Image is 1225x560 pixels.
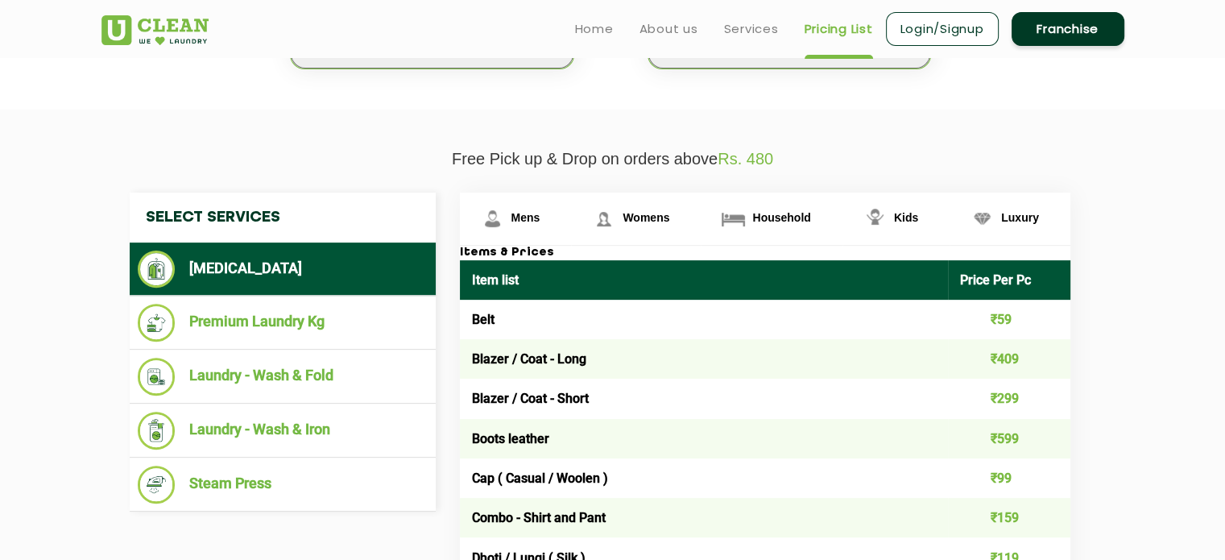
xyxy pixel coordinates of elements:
li: Laundry - Wash & Fold [138,358,428,396]
li: [MEDICAL_DATA] [138,251,428,288]
td: ₹299 [948,379,1070,418]
p: Free Pick up & Drop on orders above [101,150,1124,168]
li: Laundry - Wash & Iron [138,412,428,450]
td: Blazer / Coat - Short [460,379,949,418]
li: Premium Laundry Kg [138,304,428,342]
span: Household [752,211,810,224]
span: Rs. 480 [718,150,773,168]
img: UClean Laundry and Dry Cleaning [101,15,209,45]
img: Dry Cleaning [138,251,176,288]
td: Belt [460,300,949,339]
a: Services [724,19,779,39]
td: Boots leather [460,419,949,458]
img: Steam Press [138,466,176,504]
li: Steam Press [138,466,428,504]
a: About us [639,19,698,39]
a: Home [575,19,614,39]
h4: Select Services [130,193,436,243]
img: Kids [861,205,889,233]
td: ₹59 [948,300,1070,339]
td: ₹159 [948,498,1070,537]
td: Blazer / Coat - Long [460,339,949,379]
span: Luxury [1001,211,1039,224]
img: Womens [590,205,618,233]
td: Combo - Shirt and Pant [460,498,949,537]
td: ₹599 [948,419,1070,458]
img: Laundry - Wash & Fold [138,358,176,396]
a: Pricing List [805,19,873,39]
td: ₹409 [948,339,1070,379]
td: ₹99 [948,458,1070,498]
img: Luxury [968,205,996,233]
img: Laundry - Wash & Iron [138,412,176,450]
td: Cap ( Casual / Woolen ) [460,458,949,498]
span: Womens [623,211,669,224]
img: Household [719,205,747,233]
img: Mens [478,205,507,233]
span: Kids [894,211,918,224]
h3: Items & Prices [460,246,1070,260]
a: Login/Signup [886,12,999,46]
th: Item list [460,260,949,300]
th: Price Per Pc [948,260,1070,300]
span: Mens [511,211,540,224]
a: Franchise [1012,12,1124,46]
img: Premium Laundry Kg [138,304,176,342]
